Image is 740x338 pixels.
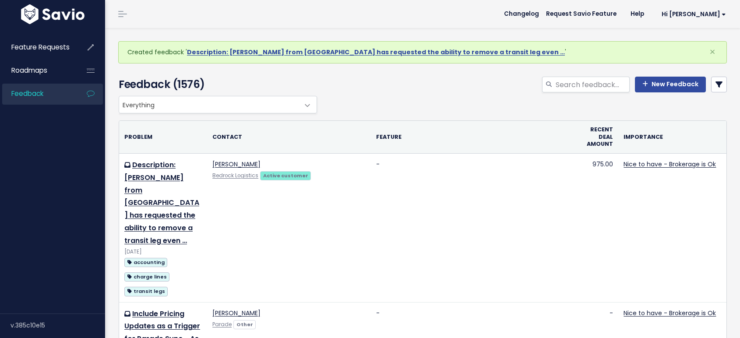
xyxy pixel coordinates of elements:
a: Nice to have - Brokerage is Ok [624,309,716,317]
span: Hi [PERSON_NAME] [662,11,726,18]
th: Feature [371,121,581,153]
span: Changelog [504,11,539,17]
div: v.385c10e15 [11,314,105,337]
span: × [709,45,715,59]
a: Description: [PERSON_NAME] from [GEOGRAPHIC_DATA] has requested the ability to remove a transit l... [187,48,565,56]
a: Hi [PERSON_NAME] [651,7,733,21]
a: Parade [212,321,232,328]
strong: Active customer [263,172,308,179]
a: Help [624,7,651,21]
span: Feature Requests [11,42,70,52]
a: Description: [PERSON_NAME] from [GEOGRAPHIC_DATA] has requested the ability to remove a transit l... [124,160,199,246]
a: Active customer [260,171,311,180]
span: Feedback [11,89,43,98]
a: New Feedback [635,77,706,92]
span: transit legs [124,287,168,296]
span: Everything [119,96,317,113]
button: Close [701,42,724,63]
th: Contact [207,121,371,153]
a: Feature Requests [2,37,73,57]
span: charge lines [124,272,169,282]
a: [PERSON_NAME] [212,160,261,169]
a: Bedrock Logistics [212,172,258,179]
a: Feedback [2,84,73,104]
a: accounting [124,257,167,268]
h4: Feedback (1576) [119,77,313,92]
span: Roadmaps [11,66,47,75]
th: Importance [618,121,721,153]
th: Problem [119,121,207,153]
a: Request Savio Feature [539,7,624,21]
span: Everything [119,96,299,113]
a: [PERSON_NAME] [212,309,261,317]
td: 975.00 [581,154,618,303]
span: accounting [124,258,167,267]
td: - [371,154,581,303]
div: [DATE] [124,247,202,257]
th: Recent deal amount [581,121,618,153]
div: Created feedback ' ' [118,41,727,63]
a: Nice to have - Brokerage is Ok [624,160,716,169]
a: charge lines [124,271,169,282]
a: Roadmaps [2,60,73,81]
img: logo-white.9d6f32f41409.svg [19,4,87,24]
strong: Other [236,321,253,328]
a: Other [233,320,256,328]
input: Search feedback... [555,77,630,92]
a: transit legs [124,285,168,296]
